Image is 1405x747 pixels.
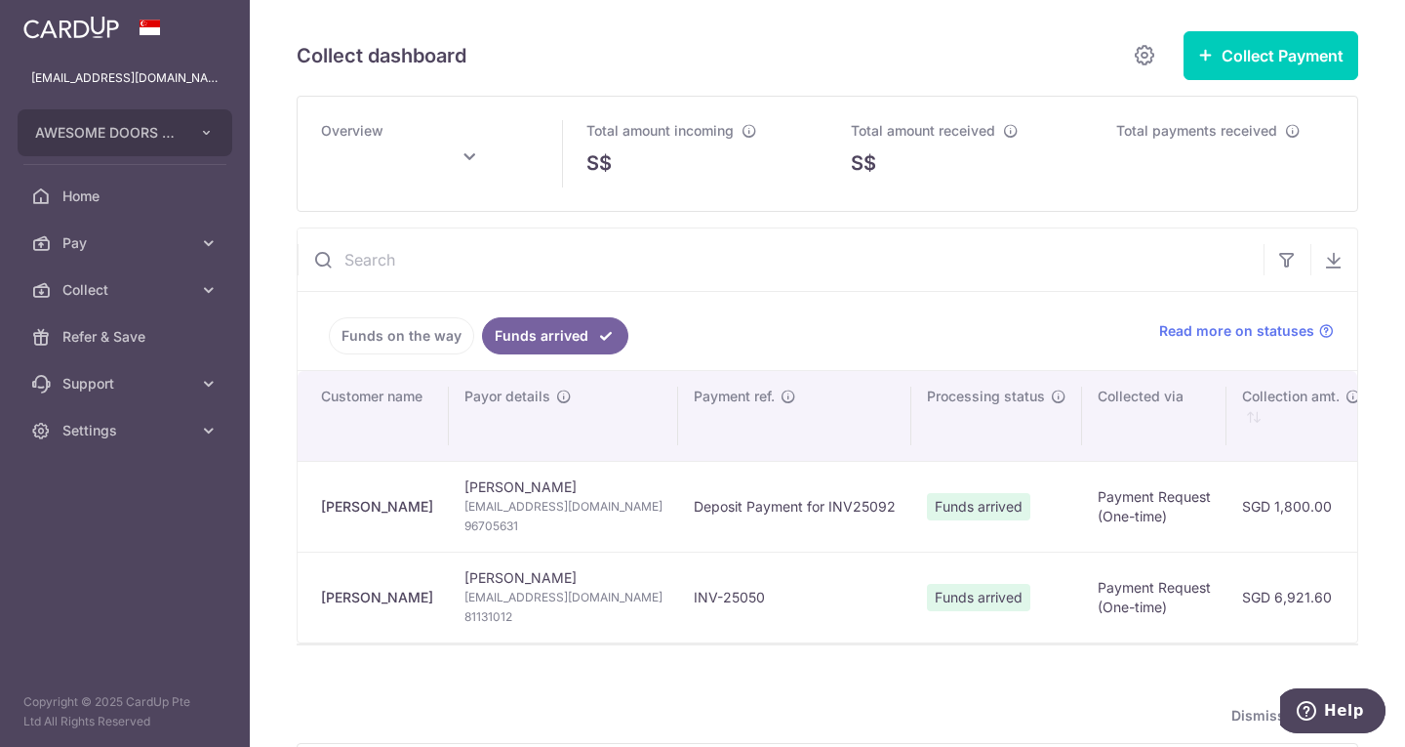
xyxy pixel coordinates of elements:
td: SGD 6,921.60 [1226,552,1373,643]
span: Help [44,14,84,31]
img: CardUp [23,16,119,39]
span: 81131012 [464,607,662,627]
td: Payment Request (One-time) [1082,461,1226,552]
span: Dismiss guide [1231,704,1350,727]
td: SGD 1,800.00 [1226,461,1373,552]
span: Payor details [464,387,550,406]
h5: Collect dashboard [297,40,466,71]
span: Funds arrived [927,493,1030,520]
span: Home [62,187,191,206]
span: Refer & Save [62,327,191,347]
button: Collect Payment [1184,31,1358,80]
span: Funds arrived [927,584,1030,611]
th: Processing status [911,371,1082,461]
span: [EMAIL_ADDRESS][DOMAIN_NAME] [464,588,662,607]
span: Collection amt. [1242,387,1340,406]
span: [EMAIL_ADDRESS][DOMAIN_NAME] [464,497,662,517]
div: [PERSON_NAME] [321,588,433,607]
span: Processing status [927,387,1045,406]
a: Funds arrived [482,317,628,354]
span: Total amount received [851,122,995,139]
span: Read more on statuses [1159,321,1314,341]
span: 96705631 [464,517,662,536]
span: S$ [586,148,612,178]
span: Total amount incoming [586,122,734,139]
span: Total payments received [1116,122,1277,139]
span: Overview [321,122,383,139]
input: Search [298,228,1264,291]
span: Collect [62,280,191,300]
th: Payor details [449,371,678,461]
td: [PERSON_NAME] [449,461,678,552]
div: [PERSON_NAME] [321,497,433,517]
span: AWESOME DOORS PTE. LTD. [35,123,180,143]
a: Funds on the way [329,317,474,354]
button: AWESOME DOORS PTE. LTD. [18,109,232,156]
span: Payment ref. [694,387,775,406]
th: Payment ref. [678,371,911,461]
iframe: Opens a widget where you can find more information [1280,688,1385,737]
td: Deposit Payment for INV25092 [678,461,911,552]
th: Collected via [1082,371,1226,461]
span: Pay [62,233,191,253]
span: S$ [851,148,876,178]
td: [PERSON_NAME] [449,552,678,643]
span: Settings [62,421,191,440]
span: Support [62,374,191,394]
th: Customer name [298,371,449,461]
a: Read more on statuses [1159,321,1334,341]
td: Payment Request (One-time) [1082,552,1226,643]
th: Collection amt. : activate to sort column ascending [1226,371,1373,461]
p: [EMAIL_ADDRESS][DOMAIN_NAME] [31,68,219,88]
td: INV-25050 [678,552,911,643]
